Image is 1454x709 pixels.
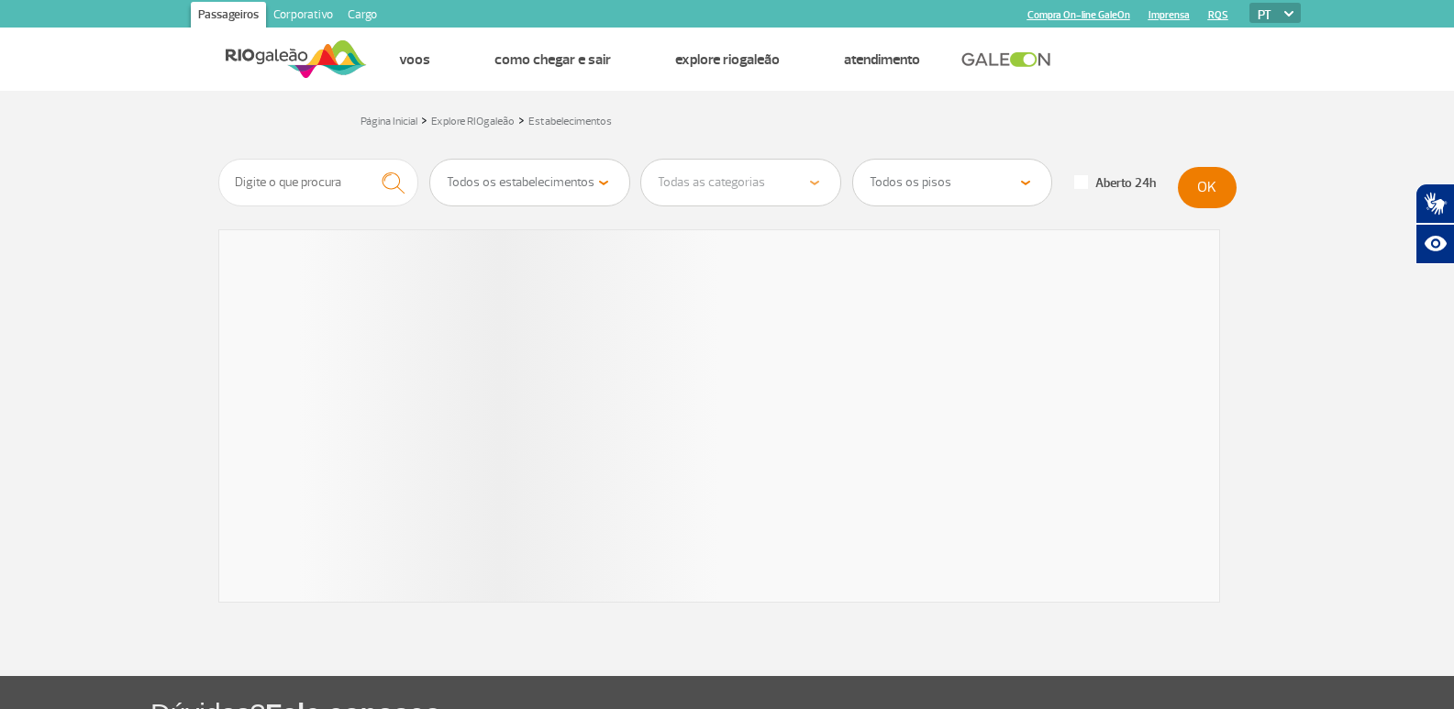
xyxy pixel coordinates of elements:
a: Como chegar e sair [494,50,611,69]
label: Aberto 24h [1074,175,1156,192]
a: Página Inicial [361,115,417,128]
a: Cargo [340,2,384,31]
a: > [518,109,525,130]
a: Imprensa [1149,9,1190,21]
div: Plugin de acessibilidade da Hand Talk. [1415,183,1454,264]
a: Estabelecimentos [528,115,612,128]
a: Corporativo [266,2,340,31]
a: RQS [1208,9,1228,21]
a: Atendimento [844,50,920,69]
input: Digite o que procura [218,159,419,206]
a: Compra On-line GaleOn [1027,9,1130,21]
button: OK [1178,167,1237,208]
button: Abrir tradutor de língua de sinais. [1415,183,1454,224]
a: Passageiros [191,2,266,31]
button: Abrir recursos assistivos. [1415,224,1454,264]
a: Explore RIOgaleão [431,115,515,128]
a: > [421,109,427,130]
a: Voos [399,50,430,69]
a: Explore RIOgaleão [675,50,780,69]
